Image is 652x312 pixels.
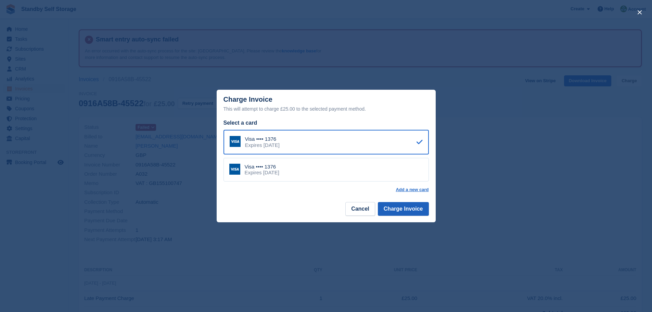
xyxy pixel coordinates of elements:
[396,187,429,192] a: Add a new card
[634,7,645,18] button: close
[245,142,280,148] div: Expires [DATE]
[245,164,279,170] div: Visa •••• 1376
[245,170,279,176] div: Expires [DATE]
[378,202,429,216] button: Charge Invoice
[223,105,429,113] div: This will attempt to charge £25.00 to the selected payment method.
[345,202,375,216] button: Cancel
[245,136,280,142] div: Visa •••• 1376
[230,136,241,147] img: Visa Logo
[223,96,429,113] div: Charge Invoice
[223,119,429,127] div: Select a card
[229,164,240,175] img: Visa Logo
